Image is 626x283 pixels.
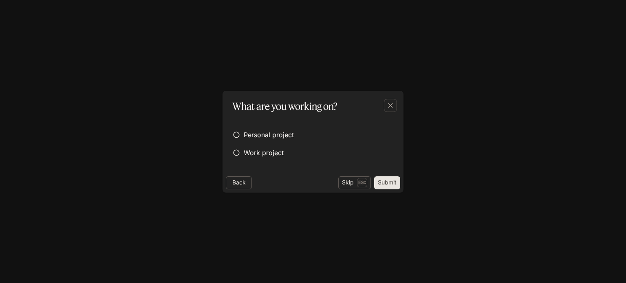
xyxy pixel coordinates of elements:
[374,176,400,189] button: Submit
[357,178,367,187] p: Esc
[232,99,337,114] p: What are you working on?
[244,148,284,158] span: Work project
[338,176,371,189] button: SkipEsc
[226,176,252,189] button: Back
[244,130,294,140] span: Personal project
